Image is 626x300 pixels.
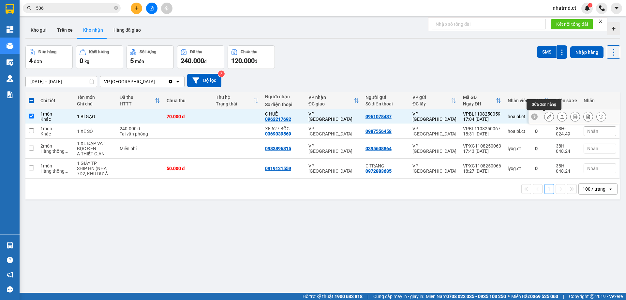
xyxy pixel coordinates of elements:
[365,168,392,174] div: 0972883635
[373,293,424,300] span: Cung cấp máy in - giấy in:
[108,22,146,38] button: Hàng đã giao
[89,50,109,54] div: Khối lượng
[463,117,501,122] div: 17:04 [DATE]
[161,3,172,14] button: aim
[26,76,97,87] input: Select a date range.
[614,5,619,11] span: caret-down
[265,117,291,122] div: 0963217692
[7,286,13,292] span: message
[116,92,163,109] th: Toggle SortBy
[25,45,73,69] button: Đơn hàng4đơn
[40,117,70,122] div: Khác
[535,98,544,103] div: SMS
[511,293,558,300] span: Miền Bắc
[409,92,460,109] th: Toggle SortBy
[65,149,68,154] span: ...
[367,293,368,300] span: |
[265,166,291,171] div: 0919121559
[61,16,273,24] li: Cổ Đạm, xã [GEOGRAPHIC_DATA], [GEOGRAPHIC_DATA]
[25,22,52,38] button: Kho gửi
[134,6,139,10] span: plus
[583,186,605,192] div: 100 / trang
[34,59,42,64] span: đơn
[412,111,456,122] div: VP [GEOGRAPHIC_DATA]
[265,94,302,99] div: Người nhận
[508,98,529,103] div: Nhân viên
[77,141,113,151] div: 1 XE ĐẠP VÀ 1 BỌC ĐEN
[146,3,157,14] button: file-add
[570,46,604,58] button: Nhập hàng
[213,92,262,109] th: Toggle SortBy
[537,46,557,58] button: SMS
[140,50,156,54] div: Số lượng
[78,22,108,38] button: Kho nhận
[308,143,359,154] div: VP [GEOGRAPHIC_DATA]
[130,57,134,65] span: 5
[40,126,70,131] div: 1 món
[6,4,14,14] img: logo-vxr
[463,111,501,117] div: VPBL1108250059
[80,57,83,65] span: 0
[412,143,456,154] div: VP [GEOGRAPHIC_DATA]
[40,163,70,168] div: 1 món
[84,59,89,64] span: kg
[265,102,302,107] div: Số điện thoại
[77,95,113,100] div: Tên món
[27,6,32,10] span: search
[412,163,456,174] div: VP [GEOGRAPHIC_DATA]
[584,98,616,103] div: Nhãn
[544,184,554,194] button: 1
[556,21,588,28] span: Kết nối tổng đài
[7,257,13,263] span: question-circle
[231,57,255,65] span: 120.000
[216,101,253,106] div: Trạng thái
[426,293,506,300] span: Miền Nam
[607,22,620,35] div: Tạo kho hàng mới
[446,294,506,299] strong: 0708 023 035 - 0935 103 250
[175,79,180,84] svg: open
[76,45,123,69] button: Khối lượng0kg
[557,112,567,121] div: Giao hàng
[308,101,354,106] div: ĐC giao
[187,74,221,87] button: Bộ lọc
[131,3,142,14] button: plus
[40,168,70,174] div: Hàng thông thường
[508,166,529,171] div: lyxg.ct
[308,95,354,100] div: VP nhận
[544,112,554,121] div: Sửa đơn hàng
[228,45,275,69] button: Chưa thu120.000đ
[508,129,529,134] div: hoaibl.ct
[303,293,363,300] span: Hỗ trợ kỹ thuật:
[530,294,558,299] strong: 0369 525 060
[532,92,553,109] th: Toggle SortBy
[164,6,169,10] span: aim
[127,45,174,69] button: Số lượng5món
[365,95,406,100] div: Người gửi
[77,101,113,106] div: Ghi chú
[120,95,155,100] div: Đã thu
[114,6,118,10] span: close-circle
[587,166,598,171] span: Nhãn
[556,126,577,136] div: 38H-024.49
[7,42,13,49] img: warehouse-icon
[216,95,253,100] div: Thu hộ
[308,126,359,136] div: VP [GEOGRAPHIC_DATA]
[587,146,598,151] span: Nhãn
[590,294,594,299] span: copyright
[265,126,302,131] div: XE 627 BỐC
[40,143,70,149] div: 2 món
[305,92,362,109] th: Toggle SortBy
[40,149,70,154] div: Hàng thông thường
[114,5,118,11] span: close-circle
[535,129,549,134] div: 0
[308,111,359,122] div: VP [GEOGRAPHIC_DATA]
[599,5,605,11] img: phone-icon
[7,242,13,249] img: warehouse-icon
[589,3,591,8] span: 1
[7,26,13,33] img: dashboard-icon
[365,114,392,119] div: 0961078437
[588,3,592,8] sup: 1
[40,98,70,103] div: Chi tiết
[365,146,392,151] div: 0395608864
[365,101,406,106] div: Số điện thoại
